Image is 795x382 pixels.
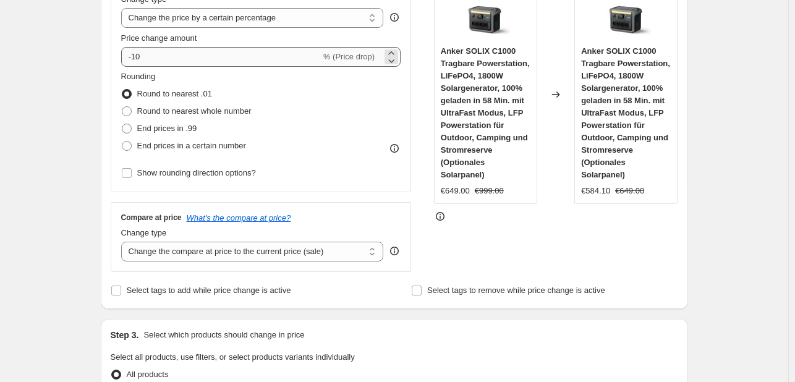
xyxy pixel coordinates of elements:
span: % (Price drop) [323,52,375,61]
button: What's the compare at price? [187,213,291,223]
input: -15 [121,47,321,67]
span: Rounding [121,72,156,81]
span: Round to nearest whole number [137,106,252,116]
span: Anker SOLIX C1000 Tragbare Powerstation, LiFePO4, 1800W Solargenerator, 100% geladen in 58 Min. m... [441,46,530,179]
span: End prices in .99 [137,124,197,133]
div: help [388,11,401,23]
span: Select tags to remove while price change is active [427,286,605,295]
span: Show rounding direction options? [137,168,256,177]
strike: €649.00 [615,185,644,197]
span: Select tags to add while price change is active [127,286,291,295]
div: €584.10 [581,185,610,197]
span: End prices in a certain number [137,141,246,150]
h2: Step 3. [111,329,139,341]
div: €649.00 [441,185,470,197]
div: help [388,245,401,257]
span: All products [127,370,169,379]
span: Price change amount [121,33,197,43]
p: Select which products should change in price [143,329,304,341]
strike: €999.00 [475,185,504,197]
span: Anker SOLIX C1000 Tragbare Powerstation, LiFePO4, 1800W Solargenerator, 100% geladen in 58 Min. m... [581,46,670,179]
h3: Compare at price [121,213,182,223]
span: Change type [121,228,167,237]
span: Round to nearest .01 [137,89,212,98]
span: Select all products, use filters, or select products variants individually [111,352,355,362]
